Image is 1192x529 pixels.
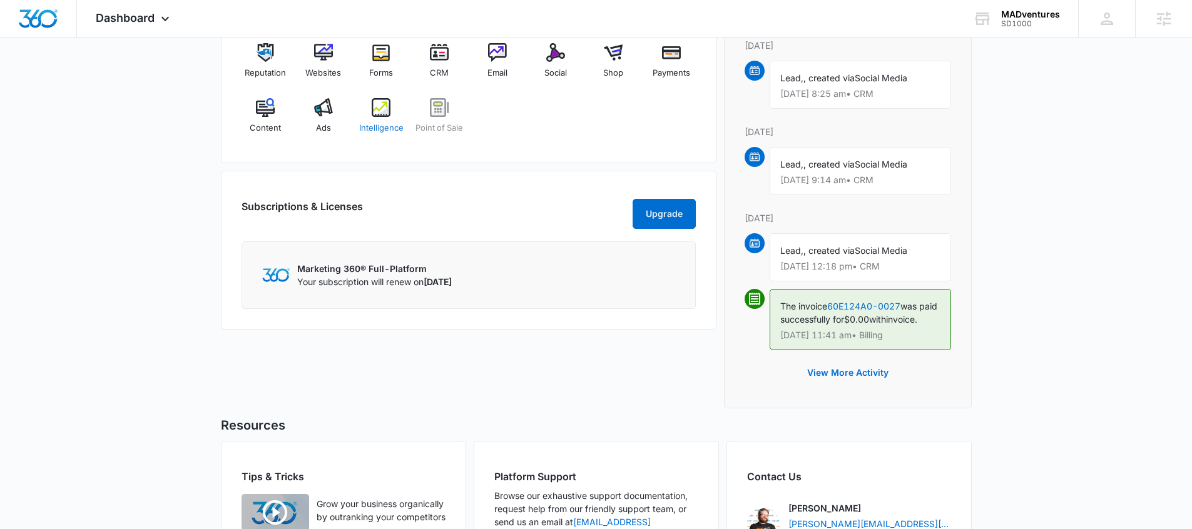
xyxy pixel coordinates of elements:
a: Payments [648,43,696,88]
span: Reputation [245,67,286,79]
span: Websites [305,67,341,79]
p: [DATE] 9:14 am • CRM [780,176,940,184]
span: $0.00 [844,314,869,325]
h2: Tips & Tricks [242,469,446,484]
p: [DATE] [745,39,951,52]
span: Lead, [780,73,803,83]
span: Payments [653,67,690,79]
h2: Platform Support [494,469,698,484]
img: Marketing 360 Logo [262,268,290,281]
h5: Resources [221,416,972,435]
a: Point of Sale [415,98,464,143]
p: [DATE] [745,125,951,138]
span: , created via [803,159,855,169]
span: Intelligence [359,122,404,134]
a: Websites [299,43,347,88]
span: Social Media [855,159,907,169]
a: CRM [415,43,464,88]
span: , created via [803,245,855,256]
div: account id [1001,19,1060,28]
div: account name [1001,9,1060,19]
a: Forms [357,43,405,88]
span: Social Media [855,73,907,83]
p: [DATE] [745,211,951,224]
p: [DATE] 12:18 pm • CRM [780,262,940,271]
span: Content [250,122,281,134]
p: Your subscription will renew on [297,275,452,288]
span: Social Media [855,245,907,256]
span: CRM [430,67,449,79]
span: , created via [803,73,855,83]
span: Shop [603,67,623,79]
span: with [869,314,886,325]
a: Social [531,43,579,88]
span: [DATE] [424,276,452,287]
p: [PERSON_NAME] [788,501,861,515]
span: Ads [316,122,331,134]
a: Email [474,43,522,88]
h2: Contact Us [747,469,951,484]
button: View More Activity [795,358,901,388]
span: Point of Sale [415,122,463,134]
a: 60E124A0-0027 [827,301,900,311]
span: Email [487,67,507,79]
a: Intelligence [357,98,405,143]
p: [DATE] 11:41 am • Billing [780,331,940,340]
a: Reputation [242,43,290,88]
a: Ads [299,98,347,143]
p: Marketing 360® Full-Platform [297,262,452,275]
h2: Subscriptions & Licenses [242,199,363,224]
span: Dashboard [96,11,155,24]
button: Upgrade [633,199,696,229]
p: Grow your business organically by outranking your competitors [317,497,446,523]
span: Lead, [780,159,803,169]
p: [DATE] 8:25 am • CRM [780,89,940,98]
span: Forms [369,67,393,79]
span: invoice. [886,314,917,325]
span: The invoice [780,301,827,311]
a: Content [242,98,290,143]
span: Lead, [780,245,803,256]
span: Social [544,67,567,79]
a: Shop [589,43,638,88]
